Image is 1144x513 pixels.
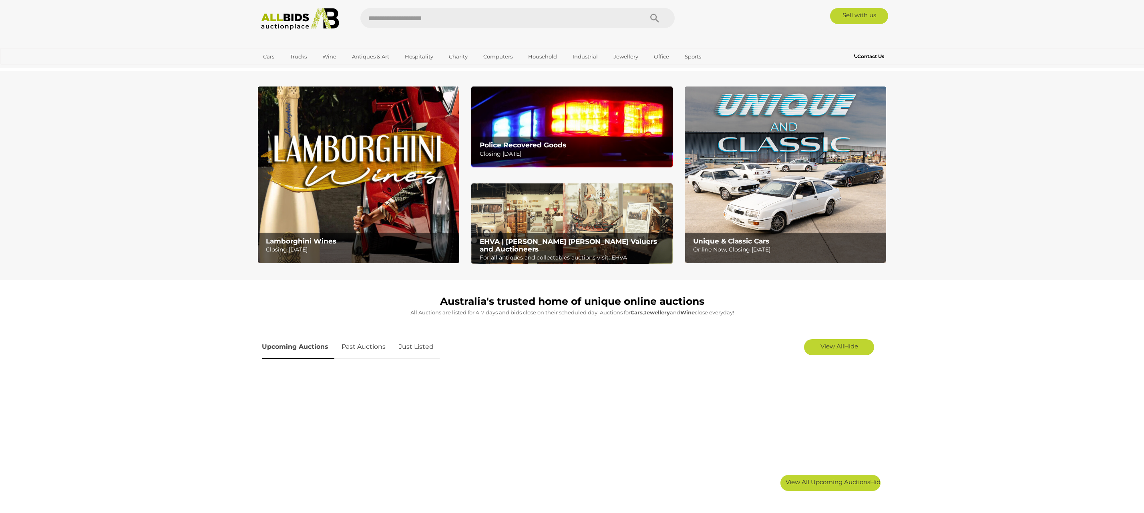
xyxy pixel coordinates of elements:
[635,8,675,28] button: Search
[685,87,886,263] a: Unique & Classic Cars Unique & Classic Cars Online Now, Closing [DATE]
[258,87,459,263] img: Lamborghini Wines
[804,339,874,355] a: View AllHide
[258,87,459,263] a: Lamborghini Wines Lamborghini Wines Closing [DATE]
[830,8,888,24] a: Sell with us
[649,50,674,63] a: Office
[685,87,886,263] img: Unique & Classic Cars
[870,478,884,486] span: Hide
[444,50,473,63] a: Charity
[854,52,886,61] a: Contact Us
[608,50,643,63] a: Jewellery
[347,50,394,63] a: Antiques & Art
[567,50,603,63] a: Industrial
[523,50,562,63] a: Household
[262,335,334,359] a: Upcoming Auctions
[680,50,706,63] a: Sports
[317,50,342,63] a: Wine
[262,308,883,317] p: All Auctions are listed for 4-7 days and bids close on their scheduled day. Auctions for , and cl...
[480,149,668,159] p: Closing [DATE]
[631,309,643,316] strong: Cars
[258,63,325,76] a: [GEOGRAPHIC_DATA]
[393,335,440,359] a: Just Listed
[336,335,392,359] a: Past Auctions
[644,309,670,316] strong: Jewellery
[780,475,881,491] a: View All Upcoming AuctionsHide
[266,237,336,245] b: Lamborghini Wines
[471,183,673,264] a: EHVA | Evans Hastings Valuers and Auctioneers EHVA | [PERSON_NAME] [PERSON_NAME] Valuers and Auct...
[478,50,518,63] a: Computers
[266,245,454,255] p: Closing [DATE]
[680,309,695,316] strong: Wine
[471,87,673,167] a: Police Recovered Goods Police Recovered Goods Closing [DATE]
[480,141,566,149] b: Police Recovered Goods
[471,87,673,167] img: Police Recovered Goods
[693,237,769,245] b: Unique & Classic Cars
[258,50,279,63] a: Cars
[844,342,858,350] span: Hide
[820,342,844,350] span: View All
[257,8,344,30] img: Allbids.com.au
[285,50,312,63] a: Trucks
[480,253,668,263] p: For all antiques and collectables auctions visit: EHVA
[471,183,673,264] img: EHVA | Evans Hastings Valuers and Auctioneers
[693,245,882,255] p: Online Now, Closing [DATE]
[786,478,870,486] span: View All Upcoming Auctions
[480,237,657,253] b: EHVA | [PERSON_NAME] [PERSON_NAME] Valuers and Auctioneers
[400,50,438,63] a: Hospitality
[854,53,884,59] b: Contact Us
[262,296,883,307] h1: Australia's trusted home of unique online auctions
